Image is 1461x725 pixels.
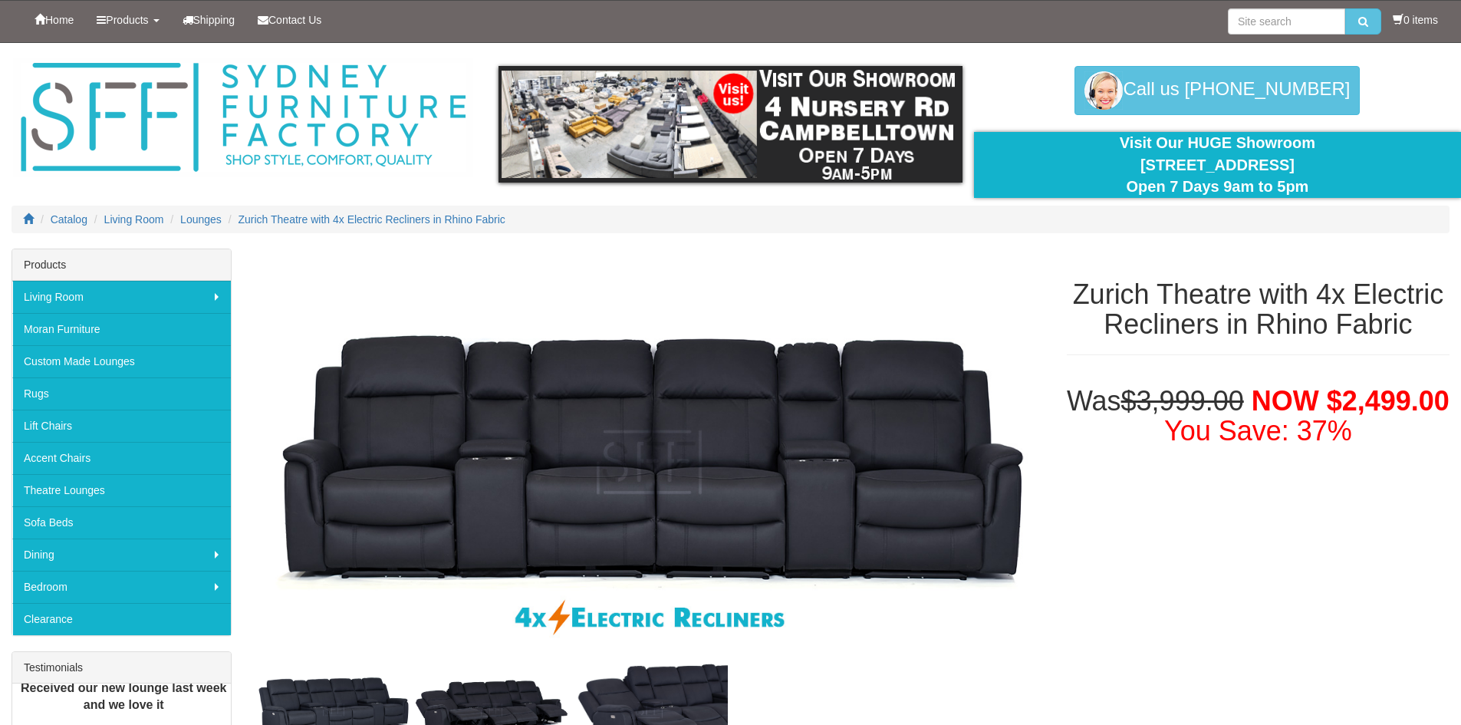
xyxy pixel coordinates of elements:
[1067,386,1449,447] h1: Was
[1121,385,1244,417] del: $3,999.00
[1252,385,1449,417] span: NOW $2,499.00
[193,14,235,26] span: Shipping
[12,410,231,442] a: Lift Chairs
[12,571,231,603] a: Bedroom
[1067,279,1449,340] h1: Zurich Theatre with 4x Electric Recliners in Rhino Fabric
[85,1,170,39] a: Products
[12,249,231,281] div: Products
[12,506,231,539] a: Sofa Beds
[239,213,505,226] a: Zurich Theatre with 4x Electric Recliners in Rhino Fabric
[21,681,227,712] b: Received our new lounge last week and we love it
[180,213,222,226] a: Lounges
[12,652,231,684] div: Testimonials
[499,66,962,183] img: showroom.gif
[12,603,231,635] a: Clearance
[12,345,231,377] a: Custom Made Lounges
[12,377,231,410] a: Rugs
[12,442,231,474] a: Accent Chairs
[23,1,85,39] a: Home
[12,281,231,313] a: Living Room
[246,1,333,39] a: Contact Us
[986,132,1449,198] div: Visit Our HUGE Showroom [STREET_ADDRESS] Open 7 Days 9am to 5pm
[12,539,231,571] a: Dining
[51,213,87,226] a: Catalog
[45,14,74,26] span: Home
[171,1,247,39] a: Shipping
[268,14,321,26] span: Contact Us
[12,313,231,345] a: Moran Furniture
[13,58,473,177] img: Sydney Furniture Factory
[1393,12,1438,28] li: 0 items
[104,213,164,226] a: Living Room
[106,14,148,26] span: Products
[12,474,231,506] a: Theatre Lounges
[1164,415,1352,447] font: You Save: 37%
[1228,8,1345,35] input: Site search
